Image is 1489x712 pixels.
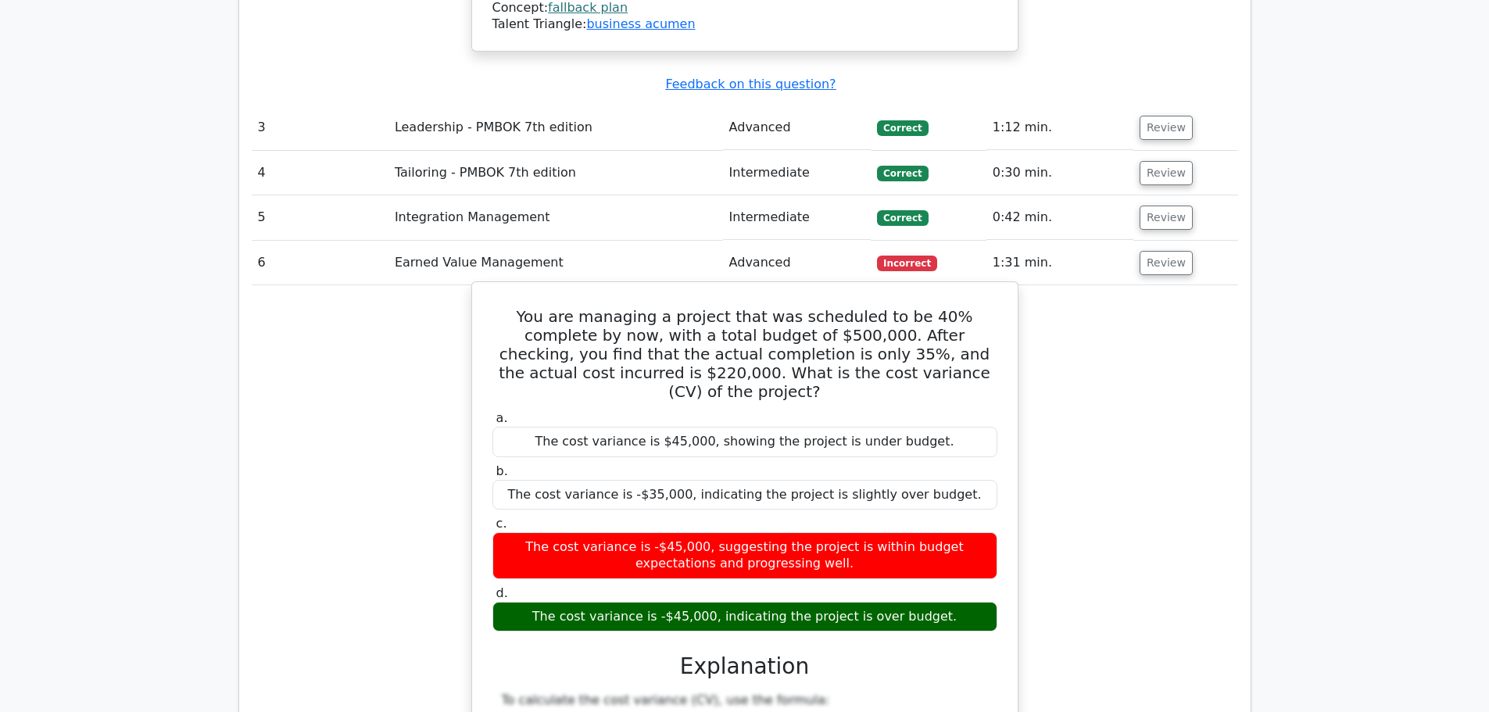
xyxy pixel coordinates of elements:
[723,106,872,150] td: Advanced
[723,195,872,240] td: Intermediate
[986,195,1133,240] td: 0:42 min.
[1140,251,1193,275] button: Review
[252,151,388,195] td: 4
[1140,116,1193,140] button: Review
[492,480,997,510] div: The cost variance is -$35,000, indicating the project is slightly over budget.
[665,77,836,91] a: Feedback on this question?
[496,585,508,600] span: d.
[496,410,508,425] span: a.
[1140,206,1193,230] button: Review
[252,106,388,150] td: 3
[723,151,872,195] td: Intermediate
[986,241,1133,285] td: 1:31 min.
[502,653,988,680] h3: Explanation
[496,463,508,478] span: b.
[986,151,1133,195] td: 0:30 min.
[496,516,507,531] span: c.
[388,241,723,285] td: Earned Value Management
[388,195,723,240] td: Integration Management
[388,151,723,195] td: Tailoring - PMBOK 7th edition
[492,427,997,457] div: The cost variance is $45,000, showing the project is under budget.
[492,602,997,632] div: The cost variance is -$45,000, indicating the project is over budget.
[586,16,695,31] a: business acumen
[252,195,388,240] td: 5
[877,256,937,271] span: Incorrect
[388,106,723,150] td: Leadership - PMBOK 7th edition
[877,120,928,136] span: Correct
[1140,161,1193,185] button: Review
[986,106,1133,150] td: 1:12 min.
[492,532,997,579] div: The cost variance is -$45,000, suggesting the project is within budget expectations and progressi...
[877,166,928,181] span: Correct
[491,307,999,401] h5: You are managing a project that was scheduled to be 40% complete by now, with a total budget of $...
[723,241,872,285] td: Advanced
[252,241,388,285] td: 6
[877,210,928,226] span: Correct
